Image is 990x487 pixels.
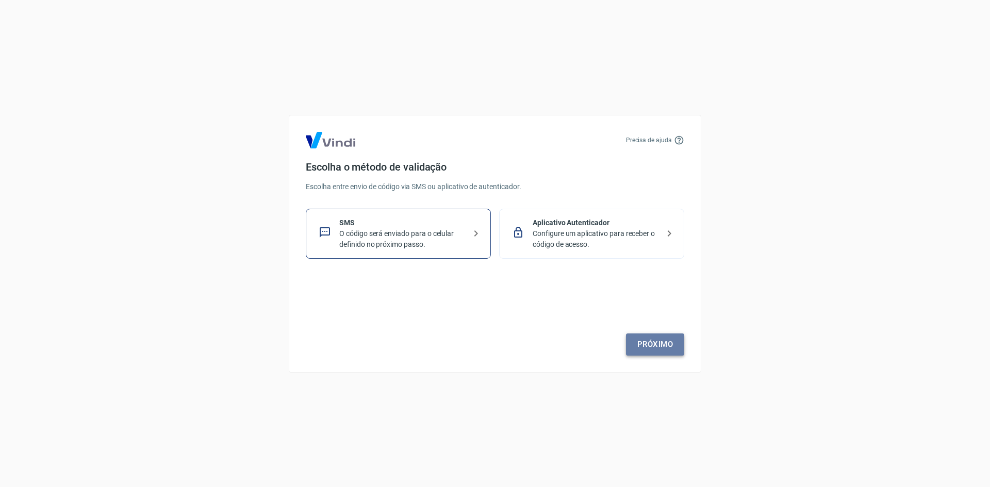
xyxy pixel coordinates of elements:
[626,333,684,355] a: Próximo
[626,136,672,145] p: Precisa de ajuda
[499,209,684,259] div: Aplicativo AutenticadorConfigure um aplicativo para receber o código de acesso.
[306,209,491,259] div: SMSO código será enviado para o celular definido no próximo passo.
[533,217,659,228] p: Aplicativo Autenticador
[306,181,684,192] p: Escolha entre envio de código via SMS ou aplicativo de autenticador.
[533,228,659,250] p: Configure um aplicativo para receber o código de acesso.
[306,132,355,148] img: Logo Vind
[339,228,466,250] p: O código será enviado para o celular definido no próximo passo.
[306,161,684,173] h4: Escolha o método de validação
[339,217,466,228] p: SMS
